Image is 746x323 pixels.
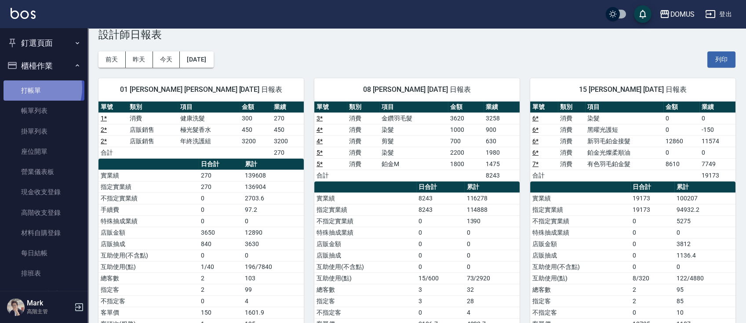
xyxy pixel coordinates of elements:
td: 0 [464,238,519,250]
button: 今天 [153,51,180,68]
td: 8/320 [630,272,674,284]
td: 特殊抽成業績 [314,227,416,238]
td: 15/600 [416,272,465,284]
th: 類別 [347,102,379,113]
td: 19173 [630,204,674,215]
td: 8243 [416,192,465,204]
td: 2 [630,295,674,307]
td: 3650 [199,227,243,238]
td: 不指定客 [314,307,416,318]
td: 特殊抽成業績 [98,215,199,227]
th: 業績 [272,102,304,113]
table: a dense table [98,102,304,159]
td: 染髮 [585,113,663,124]
td: 270 [272,113,304,124]
a: 座位開單 [4,142,84,162]
td: 0 [199,204,243,215]
td: 2 [199,272,243,284]
td: 店販抽成 [314,250,416,261]
td: 0 [630,215,674,227]
td: 健康洗髮 [178,113,239,124]
td: 店販金額 [98,227,199,238]
td: 0 [199,250,243,261]
td: 合計 [530,170,558,181]
td: 不指定實業績 [98,192,199,204]
button: 列印 [707,51,735,68]
td: 32 [464,284,519,295]
span: 15 [PERSON_NAME] [DATE] 日報表 [541,85,725,94]
td: 實業績 [530,192,630,204]
td: 互助使用(不含點) [530,261,630,272]
td: 3258 [484,113,520,124]
td: 手續費 [98,204,199,215]
td: 0 [630,261,674,272]
td: -150 [699,124,735,135]
td: 3 [416,284,465,295]
td: 0 [243,250,304,261]
td: 消費 [347,147,379,158]
td: 0 [416,227,465,238]
th: 日合計 [416,181,465,193]
td: 1800 [448,158,484,170]
th: 金額 [240,102,272,113]
td: 19173 [630,192,674,204]
td: 0 [416,307,465,318]
td: 0 [699,147,735,158]
th: 日合計 [199,159,243,170]
td: 1475 [484,158,520,170]
th: 金額 [448,102,484,113]
td: 實業績 [98,170,199,181]
table: a dense table [530,102,735,181]
td: 互助使用(不含點) [98,250,199,261]
td: 消費 [558,113,586,124]
td: 0 [199,295,243,307]
td: 指定實業績 [530,204,630,215]
td: 0 [416,261,465,272]
td: 總客數 [314,284,416,295]
td: 95 [674,284,735,295]
td: 有色羽毛鉑金髮 [585,158,663,170]
p: 高階主管 [27,308,72,316]
td: 0 [630,307,674,318]
td: 年終洗護組 [178,135,239,147]
th: 累計 [243,159,304,170]
td: 消費 [558,124,586,135]
td: 114888 [464,204,519,215]
td: 0 [464,227,519,238]
td: 不指定實業績 [530,215,630,227]
th: 項目 [585,102,663,113]
td: 客單價 [98,307,199,318]
td: 消費 [347,158,379,170]
td: 0 [464,250,519,261]
th: 累計 [674,181,735,193]
td: 0 [630,238,674,250]
td: 消費 [347,124,379,135]
td: 互助使用(點) [530,272,630,284]
a: 排班表 [4,263,84,283]
td: 總客數 [98,272,199,284]
td: 3200 [240,135,272,147]
td: 300 [240,113,272,124]
td: 28 [464,295,519,307]
td: 1980 [484,147,520,158]
td: 店販抽成 [530,250,630,261]
a: 打帳單 [4,80,84,101]
td: 指定實業績 [98,181,199,192]
td: 指定客 [98,284,199,295]
th: 單號 [530,102,558,113]
th: 項目 [379,102,448,113]
a: 現場電腦打卡 [4,284,84,304]
th: 項目 [178,102,239,113]
td: 270 [199,181,243,192]
td: 店販金額 [530,238,630,250]
td: 合計 [98,147,127,158]
td: 消費 [127,113,178,124]
button: 昨天 [126,51,153,68]
td: 10 [674,307,735,318]
img: Logo [11,8,36,19]
th: 單號 [314,102,347,113]
td: 12890 [243,227,304,238]
th: 類別 [127,102,178,113]
td: 0 [199,215,243,227]
th: 單號 [98,102,127,113]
